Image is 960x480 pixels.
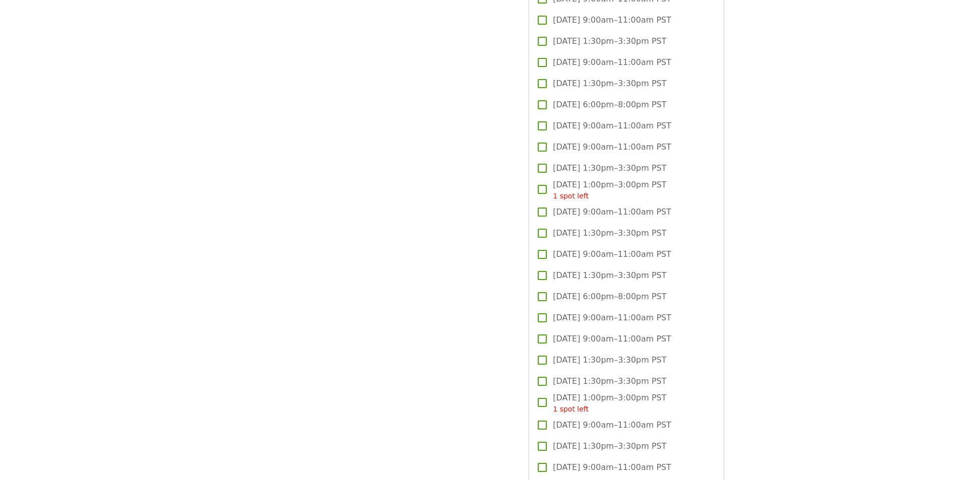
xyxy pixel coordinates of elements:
span: [DATE] 1:30pm–3:30pm PST [553,269,666,282]
span: [DATE] 9:00am–11:00am PST [553,120,671,132]
span: [DATE] 1:30pm–3:30pm PST [553,440,666,452]
span: [DATE] 1:30pm–3:30pm PST [553,162,666,174]
span: [DATE] 1:30pm–3:30pm PST [553,375,666,387]
span: [DATE] 1:30pm–3:30pm PST [553,354,666,366]
span: [DATE] 9:00am–11:00am PST [553,419,671,431]
span: [DATE] 9:00am–11:00am PST [553,141,671,153]
span: [DATE] 9:00am–11:00am PST [553,312,671,324]
span: [DATE] 1:00pm–3:00pm PST [553,179,666,201]
span: [DATE] 9:00am–11:00am PST [553,14,671,26]
span: [DATE] 1:30pm–3:30pm PST [553,227,666,239]
span: 1 spot left [553,405,589,413]
span: [DATE] 9:00am–11:00am PST [553,248,671,260]
span: [DATE] 1:30pm–3:30pm PST [553,35,666,47]
span: 1 spot left [553,192,589,200]
span: [DATE] 9:00am–11:00am PST [553,333,671,345]
span: [DATE] 9:00am–11:00am PST [553,56,671,68]
span: [DATE] 9:00am–11:00am PST [553,461,671,473]
span: [DATE] 9:00am–11:00am PST [553,206,671,218]
span: [DATE] 6:00pm–8:00pm PST [553,99,666,111]
span: [DATE] 1:00pm–3:00pm PST [553,392,666,415]
span: [DATE] 6:00pm–8:00pm PST [553,291,666,303]
span: [DATE] 1:30pm–3:30pm PST [553,78,666,90]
